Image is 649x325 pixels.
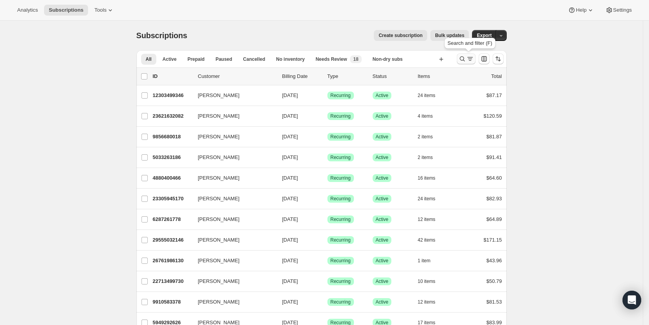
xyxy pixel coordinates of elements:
[94,7,106,13] span: Tools
[153,255,502,266] div: 26761986130[PERSON_NAME][DATE]SuccessRecurringSuccessActive1 item$43.96
[376,278,389,284] span: Active
[376,196,389,202] span: Active
[376,154,389,161] span: Active
[153,193,502,204] div: 23305945170[PERSON_NAME][DATE]SuccessRecurringSuccessActive24 items$82.93
[486,216,502,222] span: $64.89
[418,258,431,264] span: 1 item
[153,298,192,306] p: 9910583378
[486,278,502,284] span: $50.79
[563,5,599,16] button: Help
[418,237,435,243] span: 42 items
[153,111,502,122] div: 23621632082[PERSON_NAME][DATE]SuccessRecurringSuccessActive4 items$120.59
[376,92,389,99] span: Active
[153,276,502,287] div: 22713499730[PERSON_NAME][DATE]SuccessRecurringSuccessActive10 items$50.79
[153,277,192,285] p: 22713499730
[376,216,389,223] span: Active
[491,72,502,80] p: Total
[418,276,444,287] button: 10 items
[331,196,351,202] span: Recurring
[331,258,351,264] span: Recurring
[193,131,271,143] button: [PERSON_NAME]
[198,257,240,265] span: [PERSON_NAME]
[153,195,192,203] p: 23305945170
[153,174,192,182] p: 4880400466
[282,154,298,160] span: [DATE]
[376,258,389,264] span: Active
[198,277,240,285] span: [PERSON_NAME]
[282,258,298,263] span: [DATE]
[282,134,298,140] span: [DATE]
[153,131,502,142] div: 9856680018[PERSON_NAME][DATE]SuccessRecurringSuccessActive2 items$81.87
[484,237,502,243] span: $171.15
[331,92,351,99] span: Recurring
[282,299,298,305] span: [DATE]
[282,196,298,201] span: [DATE]
[198,92,240,99] span: [PERSON_NAME]
[12,5,42,16] button: Analytics
[493,53,504,64] button: Sort the results
[418,235,444,246] button: 42 items
[376,175,389,181] span: Active
[153,236,192,244] p: 29555032146
[418,72,457,80] div: Items
[282,113,298,119] span: [DATE]
[153,133,192,141] p: 9856680018
[193,213,271,226] button: [PERSON_NAME]
[576,7,586,13] span: Help
[418,196,435,202] span: 24 items
[376,134,389,140] span: Active
[198,112,240,120] span: [PERSON_NAME]
[486,299,502,305] span: $81.53
[146,56,152,62] span: All
[418,278,435,284] span: 10 items
[486,92,502,98] span: $87.17
[282,216,298,222] span: [DATE]
[193,110,271,122] button: [PERSON_NAME]
[193,234,271,246] button: [PERSON_NAME]
[418,173,444,184] button: 16 items
[374,30,427,41] button: Create subscription
[327,72,366,80] div: Type
[276,56,304,62] span: No inventory
[484,113,502,119] span: $120.59
[187,56,205,62] span: Prepaid
[153,90,502,101] div: 12303499346[PERSON_NAME][DATE]SuccessRecurringSuccessActive24 items$87.17
[331,154,351,161] span: Recurring
[49,7,83,13] span: Subscriptions
[331,216,351,223] span: Recurring
[486,175,502,181] span: $64.60
[373,56,403,62] span: Non-dry subs
[418,152,442,163] button: 2 items
[153,152,502,163] div: 5033263186[PERSON_NAME][DATE]SuccessRecurringSuccessActive2 items$91.41
[418,175,435,181] span: 16 items
[613,7,632,13] span: Settings
[153,297,502,307] div: 9910583378[PERSON_NAME][DATE]SuccessRecurringSuccessActive12 items$81.53
[418,90,444,101] button: 24 items
[193,296,271,308] button: [PERSON_NAME]
[198,174,240,182] span: [PERSON_NAME]
[153,235,502,246] div: 29555032146[PERSON_NAME][DATE]SuccessRecurringSuccessActive42 items$171.15
[378,32,423,39] span: Create subscription
[153,215,192,223] p: 6287261778
[418,299,435,305] span: 12 items
[198,72,276,80] p: Customer
[477,32,492,39] span: Export
[418,154,433,161] span: 2 items
[282,237,298,243] span: [DATE]
[193,172,271,184] button: [PERSON_NAME]
[418,92,435,99] span: 24 items
[193,151,271,164] button: [PERSON_NAME]
[153,72,192,80] p: ID
[331,113,351,119] span: Recurring
[153,112,192,120] p: 23621632082
[435,32,464,39] span: Bulk updates
[331,175,351,181] span: Recurring
[418,131,442,142] button: 2 items
[198,236,240,244] span: [PERSON_NAME]
[418,193,444,204] button: 24 items
[418,255,439,266] button: 1 item
[90,5,119,16] button: Tools
[418,297,444,307] button: 12 items
[435,54,447,65] button: Create new view
[418,111,442,122] button: 4 items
